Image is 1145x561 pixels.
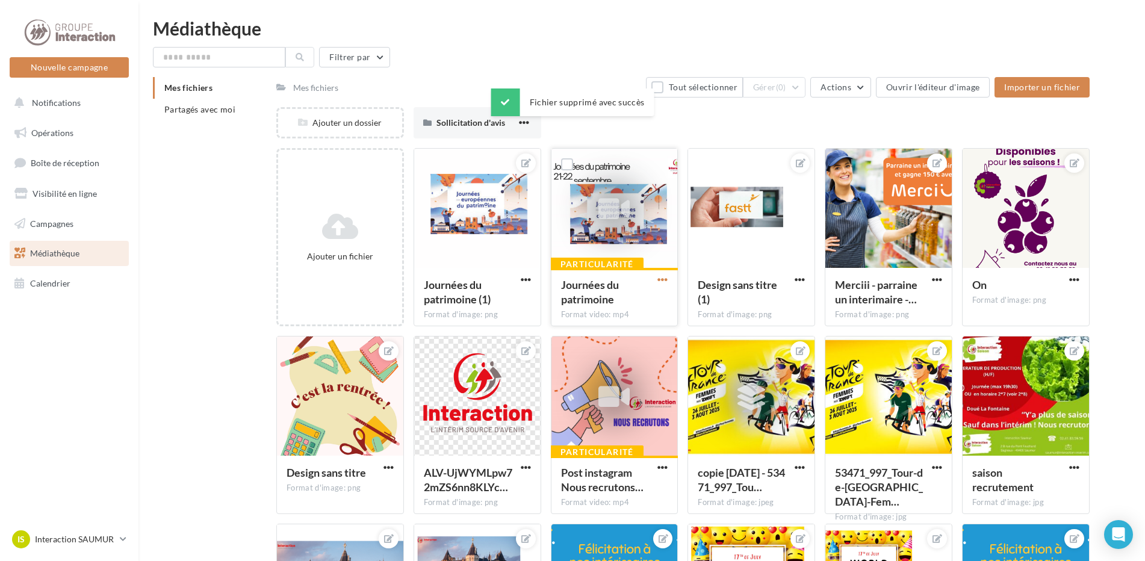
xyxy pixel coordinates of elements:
[561,309,668,320] div: Format video: mp4
[551,258,644,271] div: Particularité
[424,309,531,320] div: Format d'image: png
[7,150,131,176] a: Boîte de réception
[835,512,942,522] div: Format d'image: jpg
[287,483,394,494] div: Format d'image: png
[1104,520,1133,549] div: Open Intercom Messenger
[287,466,366,479] span: Design sans titre
[164,82,213,93] span: Mes fichiers
[698,497,805,508] div: Format d'image: jpeg
[293,82,338,94] div: Mes fichiers
[646,77,742,98] button: Tout sélectionner
[32,98,81,108] span: Notifications
[424,497,531,508] div: Format d'image: png
[835,278,917,306] span: Merciii - parraine un interimaire - supermarche
[424,278,491,306] span: Journées du patrimoine (1)
[10,528,129,551] a: IS Interaction SAUMUR
[491,56,654,84] div: Fichier supprimé avec succès
[7,181,131,206] a: Visibilité en ligne
[835,309,942,320] div: Format d'image: png
[835,466,923,508] span: 53471_997_Tour-de-France-Femmes-avec-Zwift-2025
[491,88,654,116] div: Fichier supprimé avec succès
[153,19,1131,37] div: Médiathèque
[30,278,70,288] span: Calendrier
[7,241,131,266] a: Médiathèque
[972,278,987,291] span: On
[821,82,851,92] span: Actions
[776,82,786,92] span: (0)
[278,117,402,129] div: Ajouter un dossier
[283,250,397,262] div: Ajouter un fichier
[424,466,512,494] span: ALV-UjWYMLpw72mZS6nn8KLYcP86wmdQQm5If9GGT0_Ao34OevjjBuM8
[972,497,1079,508] div: Format d'image: jpg
[561,278,619,306] span: Journées du patrimoine
[1004,82,1080,92] span: Importer un fichier
[743,77,806,98] button: Gérer(0)
[7,120,131,146] a: Opérations
[17,533,25,545] span: IS
[31,128,73,138] span: Opérations
[972,466,1034,494] span: saison recrutement
[995,77,1090,98] button: Importer un fichier
[7,211,131,237] a: Campagnes
[698,466,785,494] span: copie 28-07-2025 - 53471_997_Tour-de-France-Femmes-avec-Zwift-2025
[876,77,990,98] button: Ouvrir l'éditeur d'image
[164,104,235,114] span: Partagés avec moi
[551,445,644,459] div: Particularité
[698,278,777,306] span: Design sans titre (1)
[7,90,126,116] button: Notifications
[319,47,390,67] button: Filtrer par
[33,188,97,199] span: Visibilité en ligne
[561,497,668,508] div: Format video: mp4
[436,117,505,128] span: Sollicitation d'avis
[7,271,131,296] a: Calendrier
[35,533,115,545] p: Interaction SAUMUR
[10,57,129,78] button: Nouvelle campagne
[30,248,79,258] span: Médiathèque
[561,466,644,494] span: Post instagram Nous recrutons illustratif rouge
[31,158,99,168] span: Boîte de réception
[810,77,870,98] button: Actions
[972,295,1079,306] div: Format d'image: png
[698,309,805,320] div: Format d'image: png
[30,218,73,228] span: Campagnes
